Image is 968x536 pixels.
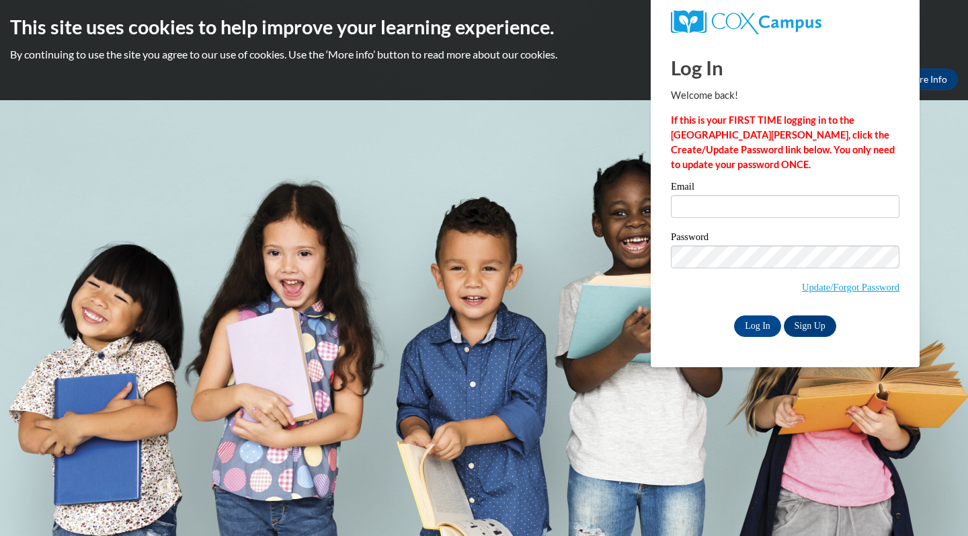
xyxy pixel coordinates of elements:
[671,88,899,103] p: Welcome back!
[671,10,821,34] img: COX Campus
[784,315,836,337] a: Sign Up
[895,69,958,90] a: More Info
[671,182,899,195] label: Email
[671,232,899,245] label: Password
[802,282,899,293] a: Update/Forgot Password
[671,10,899,34] a: COX Campus
[671,54,899,81] h1: Log In
[671,114,895,170] strong: If this is your FIRST TIME logging in to the [GEOGRAPHIC_DATA][PERSON_NAME], click the Create/Upd...
[10,13,958,40] h2: This site uses cookies to help improve your learning experience.
[734,315,781,337] input: Log In
[10,47,958,62] p: By continuing to use the site you agree to our use of cookies. Use the ‘More info’ button to read...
